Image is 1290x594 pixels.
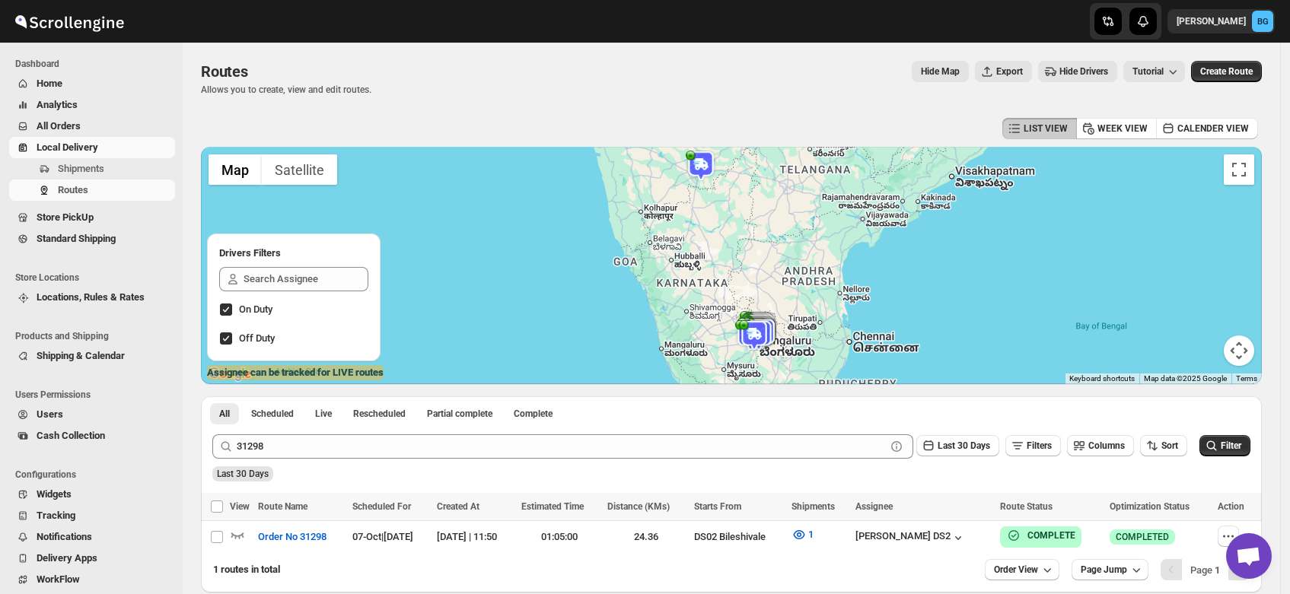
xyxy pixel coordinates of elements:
span: Page Jump [1081,564,1127,576]
span: Map data ©2025 Google [1144,374,1227,383]
img: ScrollEngine [12,2,126,40]
button: Widgets [9,484,175,505]
span: Brajesh Giri [1252,11,1273,32]
span: Routes [201,62,248,81]
span: WorkFlow [37,573,80,585]
button: Map camera controls [1224,335,1254,366]
button: Cash Collection [9,425,175,446]
p: [PERSON_NAME] [1177,15,1246,27]
a: Terms (opens in new tab) [1236,374,1257,383]
span: Scheduled [251,408,294,420]
span: Route Name [258,501,307,512]
p: Allows you to create, view and edit routes. [201,84,371,96]
div: 01:05:00 [521,529,599,545]
span: Optimization Status [1110,501,1190,512]
span: Rescheduled [353,408,406,420]
span: Filter [1221,440,1241,451]
button: Show street map [209,154,262,185]
div: [DATE] | 11:50 [437,529,511,545]
span: 07-Oct | [DATE] [352,531,413,542]
span: Hide Drivers [1059,65,1108,78]
span: Estimated Time [521,501,584,512]
span: Home [37,78,62,89]
span: Sort [1161,440,1178,451]
span: Notifications [37,531,92,542]
input: Press enter after typing | Search Eg. Order No 31298 [237,434,886,459]
button: Order No 31298 [249,525,336,549]
button: Create Route [1191,61,1262,82]
span: Created At [437,501,479,512]
button: Last 30 Days [916,435,999,456]
span: Columns [1088,440,1125,451]
button: Shipping & Calendar [9,345,175,367]
span: LIST VIEW [1024,122,1068,135]
text: BG [1257,17,1269,27]
span: All Orders [37,120,81,132]
button: WEEK VIEW [1076,118,1157,139]
img: Google [205,364,255,384]
button: Home [9,73,175,94]
span: Locations, Rules & Rates [37,291,145,303]
label: Assignee can be tracked for LIVE routes [207,365,384,380]
h2: Drivers Filters [219,246,368,261]
button: Keyboard shortcuts [1069,373,1135,384]
span: View [230,501,250,512]
span: Off Duty [239,332,275,344]
button: Sort [1140,435,1187,456]
span: Shipments [792,501,835,512]
button: All Orders [9,116,175,137]
button: Filter [1199,435,1250,456]
span: Page [1190,564,1220,576]
button: Tracking [9,505,175,526]
span: Live [315,408,332,420]
span: Assignee [855,501,893,512]
button: Columns [1067,435,1134,456]
span: Tracking [37,510,75,521]
span: Cash Collection [37,430,105,441]
button: All routes [210,403,239,424]
span: Shipping & Calendar [37,350,125,361]
span: Store PickUp [37,211,94,223]
span: Store Locations [15,272,175,284]
button: Filters [1005,435,1061,456]
button: LIST VIEW [1002,118,1077,139]
button: Hide Drivers [1038,61,1117,82]
span: Last 30 Days [217,469,269,479]
span: Users [37,408,63,420]
span: Starts From [694,501,741,512]
span: Products and Shipping [15,330,175,342]
button: 1 [782,523,823,547]
div: 24.36 [607,529,685,545]
span: Standard Shipping [37,233,116,244]
button: Shipments [9,158,175,179]
span: All [219,408,230,420]
span: WEEK VIEW [1097,122,1148,135]
span: Action [1218,501,1244,512]
button: User menu [1167,9,1275,33]
span: Configurations [15,469,175,481]
div: Open chat [1226,533,1272,579]
button: CALENDER VIEW [1156,118,1258,139]
div: [PERSON_NAME] DS2 [855,530,966,545]
button: Users [9,404,175,425]
span: Routes [58,184,88,195]
span: Order View [994,564,1038,576]
button: Tutorial [1123,61,1185,82]
span: Order No 31298 [258,529,326,545]
span: Last 30 Days [938,440,990,451]
nav: Pagination [1161,559,1250,580]
button: Show satellite imagery [262,154,337,185]
span: Hide Map [921,65,960,78]
button: Map action label [912,61,969,82]
b: COMPLETE [1027,530,1075,541]
span: Analytics [37,99,78,110]
span: CALENDER VIEW [1177,122,1249,135]
button: Locations, Rules & Rates [9,287,175,308]
input: Search Assignee [244,267,368,291]
button: Export [975,61,1032,82]
button: Routes [9,179,175,201]
button: Order View [985,559,1059,580]
b: 1 [1215,564,1220,576]
button: Notifications [9,526,175,548]
a: Open this area in Google Maps (opens a new window) [205,364,255,384]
